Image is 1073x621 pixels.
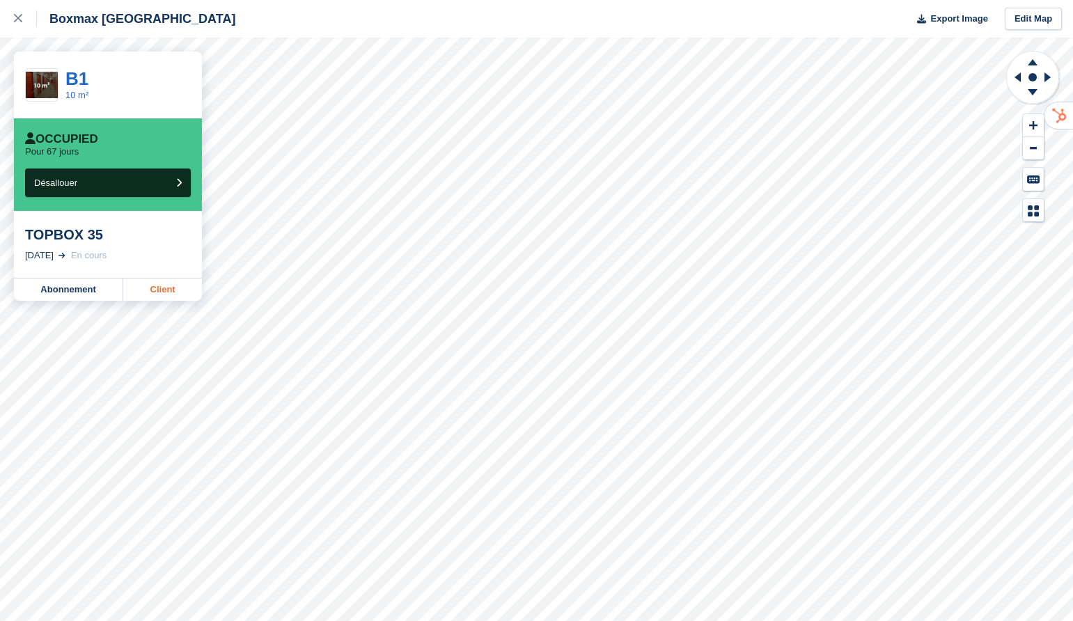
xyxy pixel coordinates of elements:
div: [DATE] [25,249,54,262]
div: Boxmax [GEOGRAPHIC_DATA] [37,10,235,27]
button: Zoom Out [1023,137,1044,160]
a: Abonnement [14,278,123,301]
button: Keyboard Shortcuts [1023,168,1044,191]
p: Pour 67 jours [25,146,79,157]
a: 10 m² [65,90,88,100]
div: TOPBOX 35 [25,226,191,243]
a: B1 [65,68,88,89]
button: Map Legend [1023,199,1044,222]
span: Désallouer [34,178,77,188]
img: arrow-right-light-icn-cde0832a797a2874e46488d9cf13f60e5c3a73dbe684e267c42b8395dfbc2abf.svg [58,253,65,258]
a: Edit Map [1005,8,1062,31]
a: Client [123,278,202,301]
div: Occupied [25,132,98,146]
div: En cours [71,249,107,262]
button: Export Image [909,8,988,31]
button: Désallouer [25,168,191,197]
button: Zoom In [1023,114,1044,137]
span: Export Image [930,12,987,26]
img: 10m%C2%B2.png [26,72,58,98]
